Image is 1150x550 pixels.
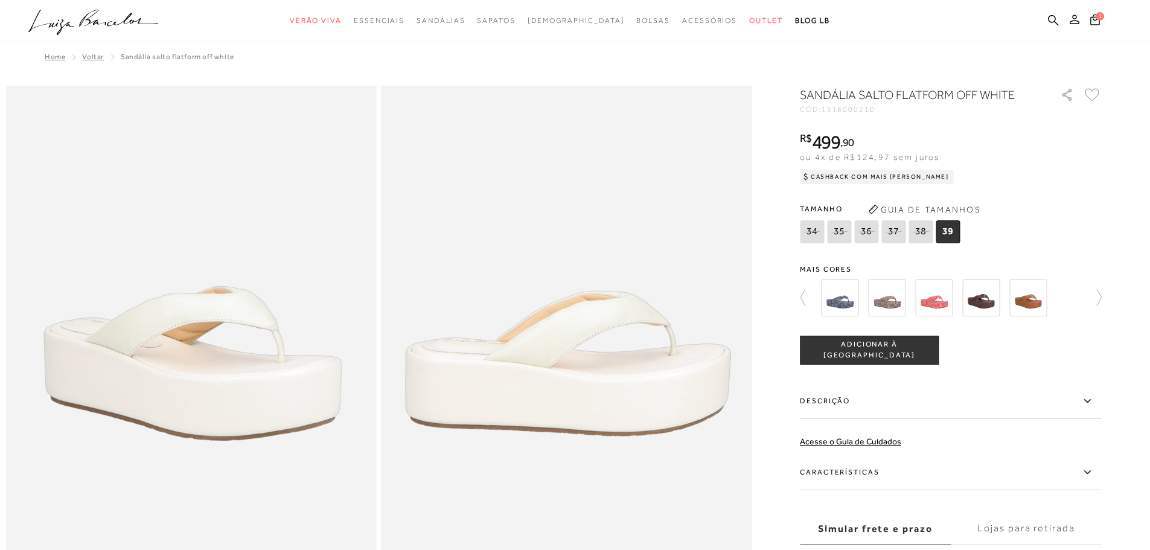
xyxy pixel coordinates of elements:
[290,10,342,32] a: categoryNavScreenReaderText
[800,339,938,360] span: ADICIONAR À [GEOGRAPHIC_DATA]
[881,220,906,243] span: 37
[749,16,783,25] span: Outlet
[800,86,1026,103] h1: SANDÁLIA SALTO FLATFORM OFF WHITE
[477,16,515,25] span: Sapatos
[636,10,670,32] a: categoryNavScreenReaderText
[812,131,840,153] span: 499
[962,279,1000,316] img: SANDÁLIA PLATAFORMA FLAT EM COURO CAFÉ
[795,10,830,32] a: BLOG LB
[290,16,342,25] span: Verão Viva
[800,133,812,144] i: R$
[800,436,901,446] a: Acesse o Guia de Cuidados
[800,336,939,365] button: ADICIONAR À [GEOGRAPHIC_DATA]
[121,53,234,61] span: SANDÁLIA SALTO FLATFORM OFF WHITE
[840,137,854,148] i: ,
[800,220,824,243] span: 34
[354,10,404,32] a: categoryNavScreenReaderText
[864,200,985,219] button: Guia de Tamanhos
[936,220,960,243] span: 39
[800,266,1102,273] span: Mais cores
[800,152,939,162] span: ou 4x de R$124,97 sem juros
[528,10,625,32] a: noSubCategoriesText
[1009,279,1047,316] img: SANDÁLIA PLATAFORMA FLAT EM COURO CARAMELO
[800,513,951,545] label: Simular frete e prazo
[1087,13,1104,30] button: 1
[909,220,933,243] span: 38
[800,200,963,218] span: Tamanho
[528,16,625,25] span: [DEMOGRAPHIC_DATA]
[822,105,875,114] span: 1318000210
[417,16,465,25] span: Sandálias
[45,53,65,61] a: Home
[800,455,1102,490] label: Características
[636,16,670,25] span: Bolsas
[800,170,954,184] div: Cashback com Mais [PERSON_NAME]
[682,16,737,25] span: Acessórios
[417,10,465,32] a: categoryNavScreenReaderText
[1096,12,1104,21] span: 1
[477,10,515,32] a: categoryNavScreenReaderText
[82,53,104,61] a: Voltar
[800,384,1102,419] label: Descrição
[915,279,953,316] img: SANDÁLIA PLATAFORMA FLAT EM BANDANA VERMELHA
[827,220,851,243] span: 35
[854,220,878,243] span: 36
[951,513,1102,545] label: Lojas para retirada
[800,106,1041,113] div: CÓD:
[868,279,906,316] img: SANDÁLIA PLATAFORMA FLAT EM BANDANA CAFÉ
[843,136,854,149] span: 90
[682,10,737,32] a: categoryNavScreenReaderText
[354,16,404,25] span: Essenciais
[795,16,830,25] span: BLOG LB
[821,279,858,316] img: SANDÁLIA PLATAFORMA FLAT EM BANDANA AZUL
[749,10,783,32] a: categoryNavScreenReaderText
